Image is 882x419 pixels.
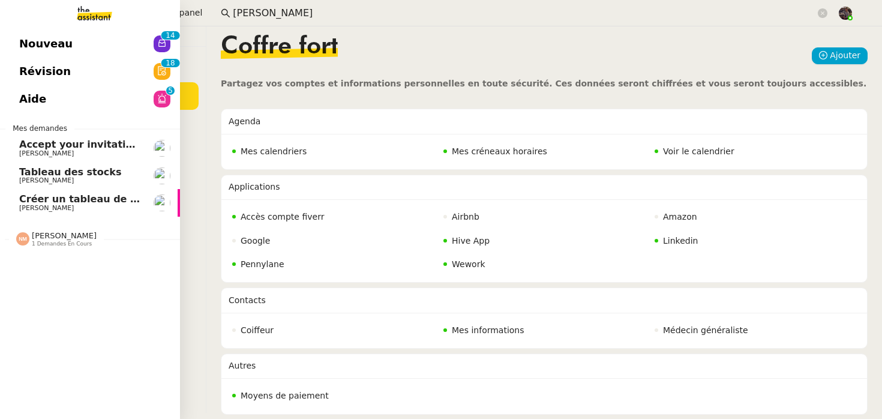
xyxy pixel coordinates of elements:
[663,212,697,222] span: Amazon
[229,116,260,126] span: Agenda
[19,35,73,53] span: Nouveau
[16,232,29,246] img: svg
[452,236,490,246] span: Hive App
[241,146,307,156] span: Mes calendriers
[32,241,92,247] span: 1 demandes en cours
[452,325,524,335] span: Mes informations
[19,193,260,205] span: Créer un tableau de bord gestion marge PAF
[241,391,329,400] span: Moyens de paiement
[154,194,170,211] img: users%2FAXgjBsdPtrYuxuZvIJjRexEdqnq2%2Favatar%2F1599931753966.jpeg
[19,166,121,178] span: Tableau des stocks
[170,59,175,70] p: 8
[154,167,170,184] img: users%2FAXgjBsdPtrYuxuZvIJjRexEdqnq2%2Favatar%2F1599931753966.jpeg
[166,31,170,42] p: 1
[166,86,175,95] nz-badge-sup: 5
[5,122,74,134] span: Mes demandes
[166,59,170,70] p: 1
[241,212,324,222] span: Accès compte fiverr
[229,361,256,370] span: Autres
[170,31,175,42] p: 4
[19,62,71,80] span: Révision
[19,204,74,212] span: [PERSON_NAME]
[168,86,173,97] p: 5
[32,231,97,240] span: [PERSON_NAME]
[452,259,485,269] span: Wework
[233,5,815,22] input: Rechercher
[241,236,270,246] span: Google
[839,7,852,20] img: 2af2e8ed-4e7a-4339-b054-92d163d57814
[229,295,266,305] span: Contacts
[663,236,698,246] span: Linkedin
[19,149,74,157] span: [PERSON_NAME]
[19,139,362,150] span: Accept your invitation to join shared calenda"[PERSON_NAME]"
[161,31,179,40] nz-badge-sup: 14
[830,49,860,62] span: Ajouter
[229,182,280,191] span: Applications
[154,140,170,157] img: users%2FrLg9kJpOivdSURM9kMyTNR7xGo72%2Favatar%2Fb3a3d448-9218-437f-a4e5-c617cb932dda
[812,47,868,64] button: Ajouter
[241,259,284,269] span: Pennylane
[221,35,338,59] span: Coffre fort
[452,146,547,156] span: Mes créneaux horaires
[19,176,74,184] span: [PERSON_NAME]
[663,325,748,335] span: Médecin généraliste
[663,146,734,156] span: Voir le calendrier
[241,325,274,335] span: Coiffeur
[221,79,866,88] span: Partagez vos comptes et informations personnelles en toute sécurité. Ces données seront chiffrées...
[19,90,46,108] span: Aide
[452,212,479,222] span: Airbnb
[161,59,179,67] nz-badge-sup: 18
